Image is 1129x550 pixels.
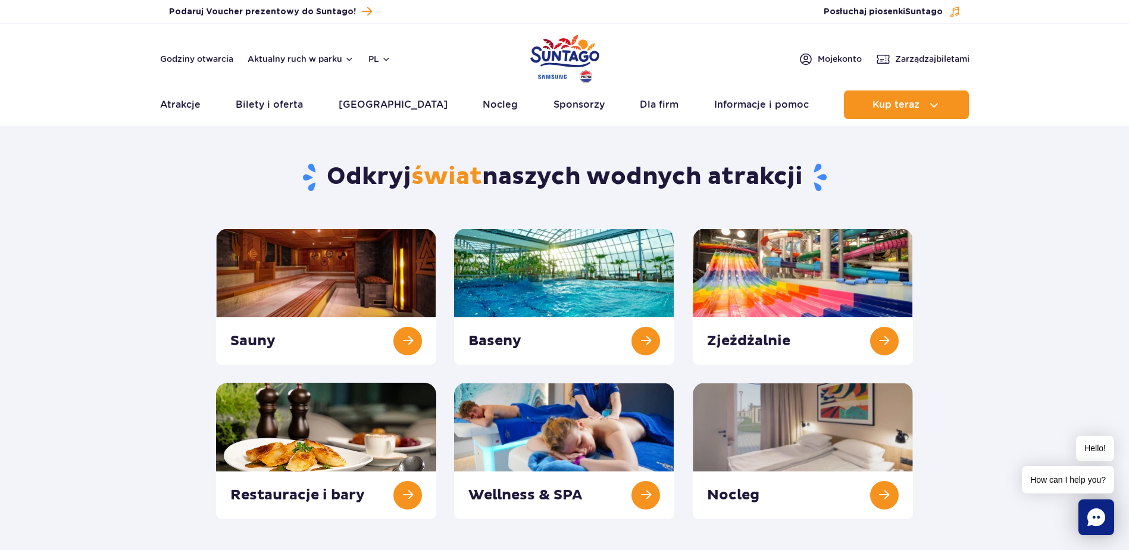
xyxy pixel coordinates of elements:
[905,8,943,16] span: Suntago
[872,99,920,110] span: Kup teraz
[1076,436,1114,461] span: Hello!
[160,90,201,119] a: Atrakcje
[714,90,809,119] a: Informacje i pomoc
[824,6,961,18] button: Posłuchaj piosenkiSuntago
[553,90,605,119] a: Sponsorzy
[640,90,678,119] a: Dla firm
[1078,499,1114,535] div: Chat
[169,6,356,18] span: Podaruj Voucher prezentowy do Suntago!
[236,90,303,119] a: Bilety i oferta
[818,53,862,65] span: Moje konto
[483,90,518,119] a: Nocleg
[876,52,969,66] a: Zarządzajbiletami
[339,90,448,119] a: [GEOGRAPHIC_DATA]
[895,53,969,65] span: Zarządzaj biletami
[411,162,482,192] span: świat
[368,53,391,65] button: pl
[1022,466,1114,493] span: How can I help you?
[824,6,943,18] span: Posłuchaj piosenki
[530,30,599,85] a: Park of Poland
[216,162,913,193] h1: Odkryj naszych wodnych atrakcji
[799,52,862,66] a: Mojekonto
[169,4,372,20] a: Podaruj Voucher prezentowy do Suntago!
[844,90,969,119] button: Kup teraz
[248,54,354,64] button: Aktualny ruch w parku
[160,53,233,65] a: Godziny otwarcia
